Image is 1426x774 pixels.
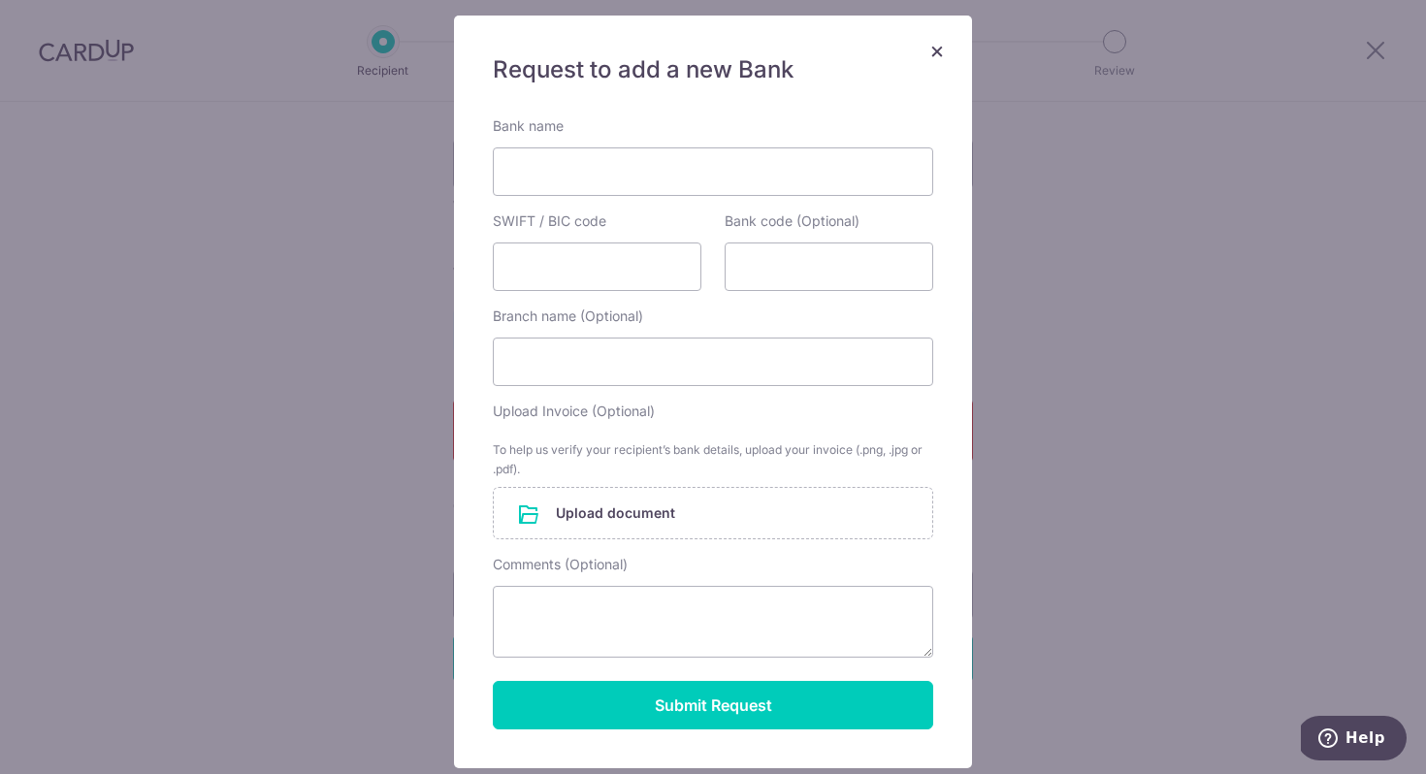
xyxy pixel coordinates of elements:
label: Branch name (Optional) [493,306,643,326]
button: Submit Request [493,681,933,729]
div: Upload document [493,487,933,539]
iframe: Opens a widget where you can find more information [1301,716,1407,764]
label: SWIFT / BIC code [493,211,606,231]
label: Comments (Optional) [493,555,628,574]
div: To help us verify your recipient’s bank details, upload your invoice (.png, .jpg or .pdf). [493,440,933,479]
label: Bank name [493,116,564,136]
label: Bank code (Optional) [725,211,859,231]
label: Upload Invoice (Optional) [493,402,655,421]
